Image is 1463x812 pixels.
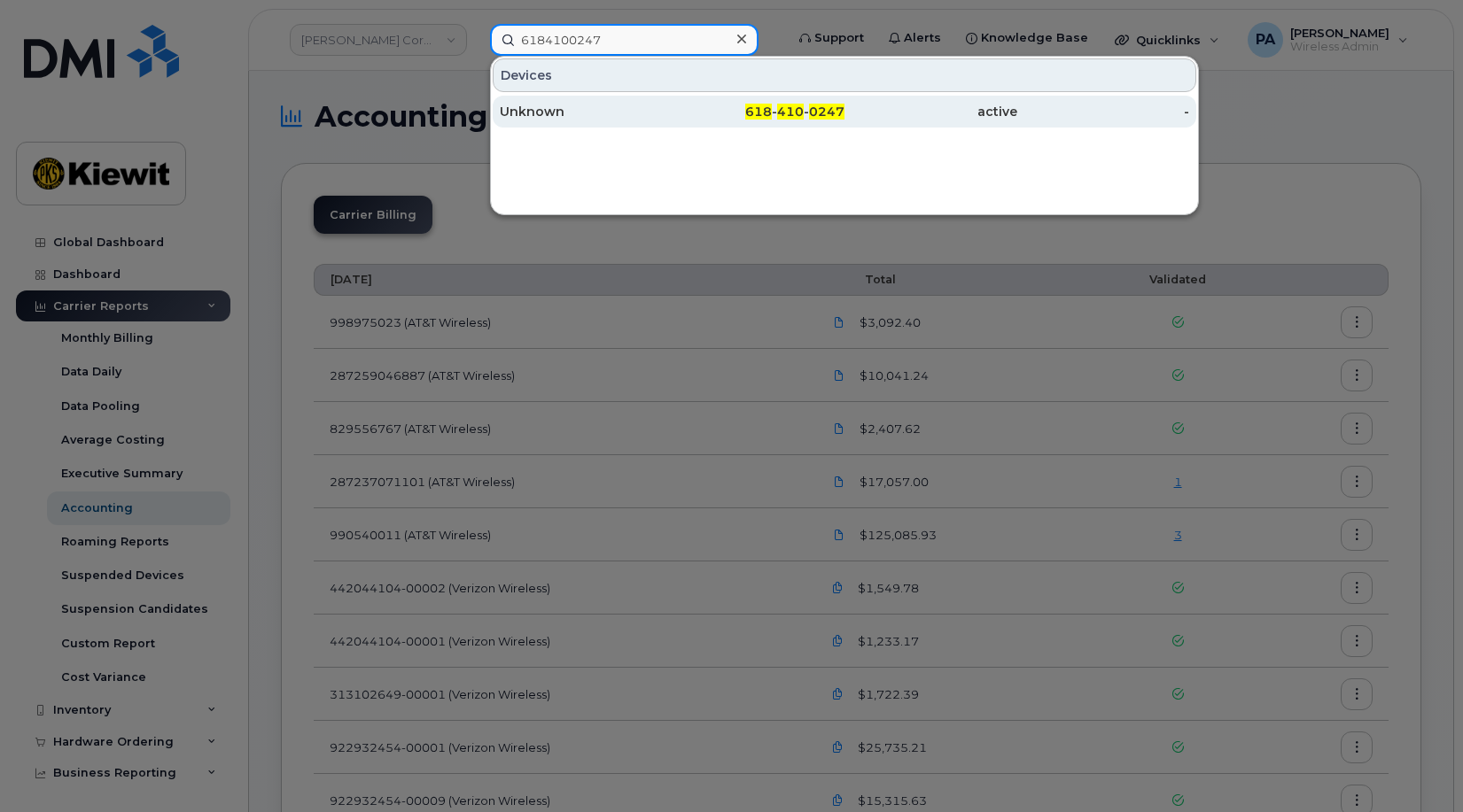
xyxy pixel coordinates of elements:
div: active [844,103,1017,120]
span: 0247 [809,104,844,120]
div: Unknown [500,103,673,120]
div: - [1017,103,1190,120]
div: Devices [493,58,1196,92]
iframe: Messenger Launcher [1386,735,1450,799]
span: 618 [745,104,772,120]
div: - - [673,103,845,120]
a: Unknown618-410-0247active- [493,96,1196,128]
span: 410 [777,104,804,120]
